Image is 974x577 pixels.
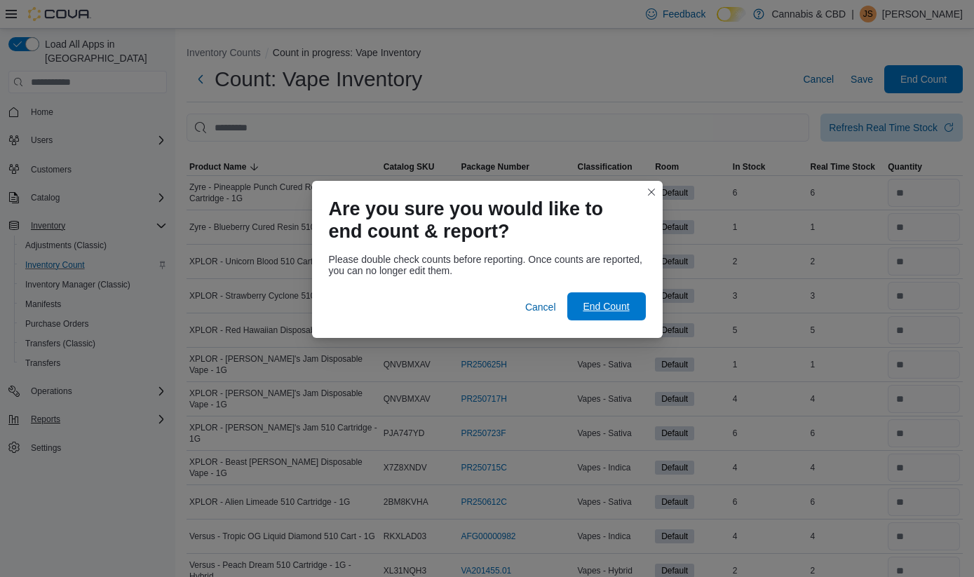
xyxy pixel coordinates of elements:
[567,292,646,320] button: End Count
[329,254,646,276] div: Please double check counts before reporting. Once counts are reported, you can no longer edit them.
[643,184,660,201] button: Closes this modal window
[525,300,556,314] span: Cancel
[329,198,635,243] h1: Are you sure you would like to end count & report?
[583,299,629,313] span: End Count
[520,293,562,321] button: Cancel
